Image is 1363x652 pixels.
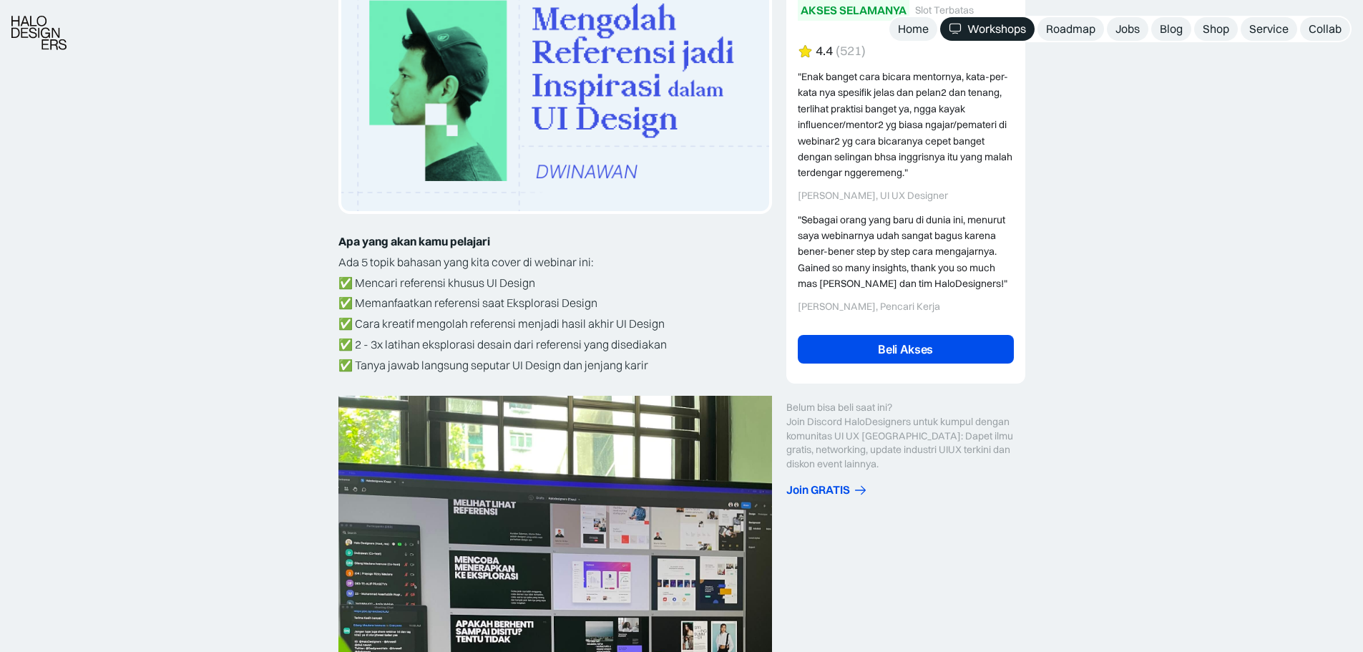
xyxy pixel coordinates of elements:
div: Collab [1309,21,1342,37]
div: Blog [1160,21,1183,37]
div: Join GRATIS [786,482,850,497]
a: Service [1241,17,1297,41]
div: Belum bisa beli saat ini? Join Discord HaloDesigners untuk kumpul dengan komunitas UI UX [GEOGRAP... [786,401,1025,471]
div: "Enak banget cara bicara mentornya, kata-per-kata nya spesifik jelas dan pelan2 dan tenang, terli... [798,69,1014,181]
a: Roadmap [1037,17,1104,41]
div: Shop [1203,21,1229,37]
div: AKSES SELAMANYA [801,3,907,18]
a: Jobs [1107,17,1148,41]
a: Shop [1194,17,1238,41]
div: Home [898,21,929,37]
p: ✅ Mencari referensi khusus UI Design ✅ Memanfaatkan referensi saat Eksplorasi Design ✅ Cara kreat... [338,273,772,376]
p: ‍ [338,376,772,396]
div: [PERSON_NAME], Pencari Kerja [798,301,1014,313]
a: Collab [1300,17,1350,41]
p: Ada 5 topik bahasan yang kita cover di webinar ini: [338,252,772,273]
div: Roadmap [1046,21,1095,37]
div: Workshops [967,21,1026,37]
a: Beli Akses [798,335,1014,364]
div: (521) [836,44,866,59]
div: [PERSON_NAME], UI UX Designer [798,190,1014,202]
div: Jobs [1115,21,1140,37]
div: "Sebagai orang yang baru di dunia ini, menurut saya webinarnya udah sangat bagus karena bener-ben... [798,212,1014,292]
a: Workshops [940,17,1035,41]
div: Service [1249,21,1289,37]
a: Join GRATIS [786,482,1025,497]
div: Slot Terbatas [915,4,974,16]
div: 4.4 [816,44,833,59]
a: Home [889,17,937,41]
a: Blog [1151,17,1191,41]
strong: Apa yang akan kamu pelajari [338,234,490,248]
